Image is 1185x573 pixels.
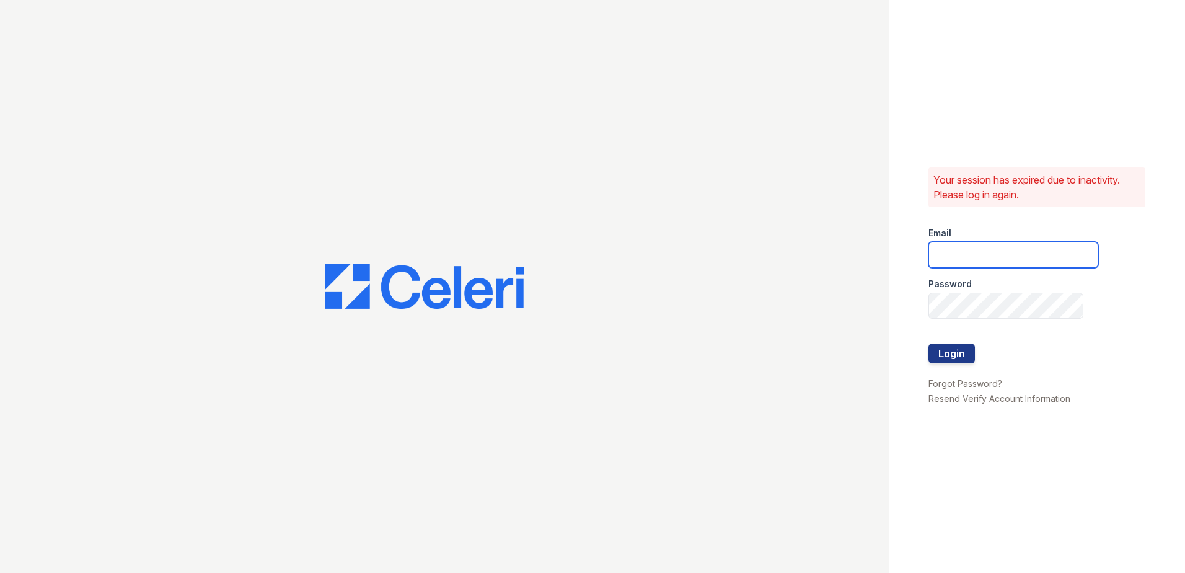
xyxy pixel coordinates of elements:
p: Your session has expired due to inactivity. Please log in again. [933,172,1140,202]
label: Email [928,227,951,239]
img: CE_Logo_Blue-a8612792a0a2168367f1c8372b55b34899dd931a85d93a1a3d3e32e68fde9ad4.png [325,264,524,309]
button: Login [928,344,975,363]
a: Forgot Password? [928,378,1002,389]
a: Resend Verify Account Information [928,393,1070,404]
label: Password [928,278,972,290]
